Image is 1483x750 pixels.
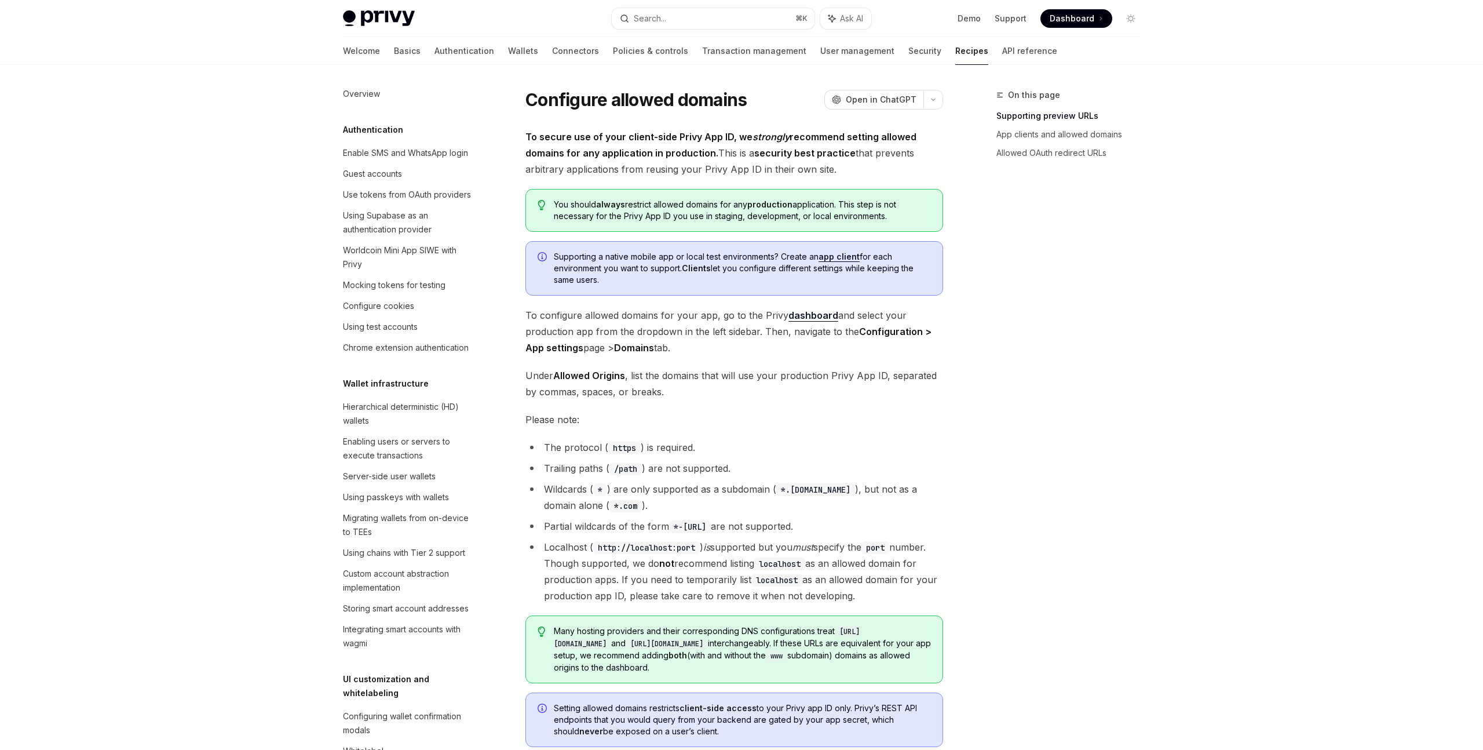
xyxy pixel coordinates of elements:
div: Migrating wallets from on-device to TEEs [343,511,475,539]
strong: both [669,650,687,660]
strong: security best practice [754,147,856,159]
strong: Allowed Origins [553,370,625,381]
a: App clients and allowed domains [996,125,1149,144]
a: Overview [334,83,482,104]
a: dashboard [788,310,838,322]
span: Supporting a native mobile app or local test environments? Create an for each environment you wan... [554,251,931,286]
strong: To secure use of your client-side Privy App ID, we recommend setting allowed domains for any appl... [525,131,916,159]
svg: Tip [538,200,546,210]
code: [URL][DOMAIN_NAME] [554,626,860,650]
div: Mocking tokens for testing [343,278,445,292]
span: Many hosting providers and their corresponding DNS configurations treat and interchangeably. If t... [554,625,931,673]
li: Wildcards ( ) are only supported as a subdomain ( ), but not as a domain alone ( ). [525,481,943,514]
div: Custom account abstraction implementation [343,567,475,595]
svg: Info [538,704,549,715]
a: app client [819,252,860,262]
a: Migrating wallets from on-device to TEEs [334,508,482,543]
svg: Info [538,252,549,264]
div: Enable SMS and WhatsApp login [343,146,468,160]
span: To configure allowed domains for your app, go to the Privy and select your production app from th... [525,307,943,356]
li: Localhost ( ) supported but you specify the number. Though supported, we do recommend listing as ... [525,539,943,604]
span: This is a that prevents arbitrary applications from reusing your Privy App ID in their own site. [525,129,943,177]
strong: client-side access [680,703,757,713]
code: www [766,650,787,662]
a: Enabling users or servers to execute transactions [334,431,482,466]
a: Authentication [434,37,494,65]
li: The protocol ( ) is required. [525,439,943,456]
div: Configure cookies [343,299,414,313]
a: Using chains with Tier 2 support [334,543,482,563]
a: API reference [1002,37,1057,65]
a: Using passkeys with wallets [334,487,482,508]
span: You should restrict allowed domains for any application. This step is not necessary for the Privy... [554,199,931,222]
li: Trailing paths ( ) are not supported. [525,460,943,476]
div: Overview [343,87,380,101]
strong: Clients [682,263,711,273]
div: Using test accounts [343,320,418,334]
a: Guest accounts [334,163,482,184]
em: strongly [753,131,790,143]
a: Dashboard [1040,9,1112,28]
span: Please note: [525,412,943,428]
strong: not [659,558,674,569]
code: port [861,541,889,554]
code: *.com [609,500,642,512]
a: Using Supabase as an authentication provider [334,205,482,240]
div: Use tokens from OAuth providers [343,188,471,202]
a: Custom account abstraction implementation [334,563,482,598]
a: Basics [394,37,421,65]
div: Worldcoin Mini App SIWE with Privy [343,243,475,271]
a: Connectors [552,37,599,65]
span: On this page [1008,88,1060,102]
code: /path [609,463,642,475]
code: *-[URL] [669,520,711,533]
span: Setting allowed domains restricts to your Privy app ID only. Privy’s REST API endpoints that you ... [554,702,931,737]
svg: Tip [538,627,546,637]
li: Partial wildcards of the form are not supported. [525,518,943,534]
button: Search...⌘K [612,8,814,29]
h5: Authentication [343,123,403,137]
span: Dashboard [1050,13,1094,24]
a: Using test accounts [334,316,482,337]
code: http://localhost:port [593,541,700,554]
a: Recipes [955,37,988,65]
div: Hierarchical deterministic (HD) wallets [343,400,475,428]
a: Wallets [508,37,538,65]
code: *.[DOMAIN_NAME] [776,483,855,496]
a: Chrome extension authentication [334,337,482,358]
button: Open in ChatGPT [824,90,923,110]
a: Security [908,37,941,65]
div: Integrating smart accounts with wagmi [343,622,475,650]
div: Search... [634,12,666,26]
div: Using chains with Tier 2 support [343,546,465,560]
span: Under , list the domains that will use your production Privy App ID, separated by commas, spaces,... [525,367,943,400]
strong: always [596,199,625,209]
a: Enable SMS and WhatsApp login [334,143,482,163]
a: Welcome [343,37,380,65]
h5: Wallet infrastructure [343,377,429,391]
a: Worldcoin Mini App SIWE with Privy [334,240,482,275]
a: Use tokens from OAuth providers [334,184,482,205]
a: Policies & controls [613,37,688,65]
div: Configuring wallet confirmation modals [343,709,475,737]
strong: production [747,199,792,209]
a: Integrating smart accounts with wagmi [334,619,482,654]
div: Storing smart account addresses [343,602,469,616]
img: light logo [343,10,415,27]
div: Guest accounts [343,167,402,181]
h1: Configure allowed domains [525,89,747,110]
em: is [703,541,710,553]
div: Server-side user wallets [343,469,436,483]
a: Storing smart account addresses [334,598,482,619]
div: Using Supabase as an authentication provider [343,209,475,236]
span: Open in ChatGPT [846,94,916,105]
div: Enabling users or servers to execute transactions [343,435,475,463]
strong: never [579,726,603,736]
div: Using passkeys with wallets [343,490,449,504]
a: Hierarchical deterministic (HD) wallets [334,396,482,431]
a: Support [995,13,1027,24]
code: [URL][DOMAIN_NAME] [626,638,708,650]
strong: dashboard [788,310,838,321]
a: Demo [958,13,981,24]
a: Server-side user wallets [334,466,482,487]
